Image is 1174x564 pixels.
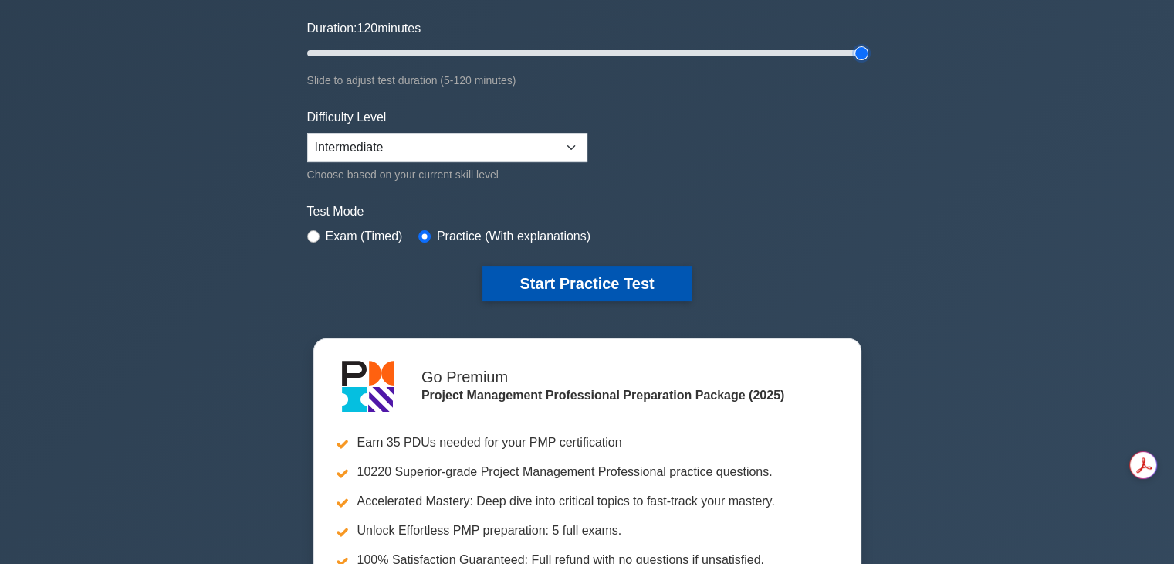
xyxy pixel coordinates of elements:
label: Test Mode [307,202,868,221]
div: Choose based on your current skill level [307,165,587,184]
label: Duration: minutes [307,19,421,38]
label: Difficulty Level [307,108,387,127]
div: Slide to adjust test duration (5-120 minutes) [307,71,868,90]
label: Exam (Timed) [326,227,403,246]
label: Practice (With explanations) [437,227,590,246]
button: Start Practice Test [482,266,691,301]
span: 120 [357,22,377,35]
